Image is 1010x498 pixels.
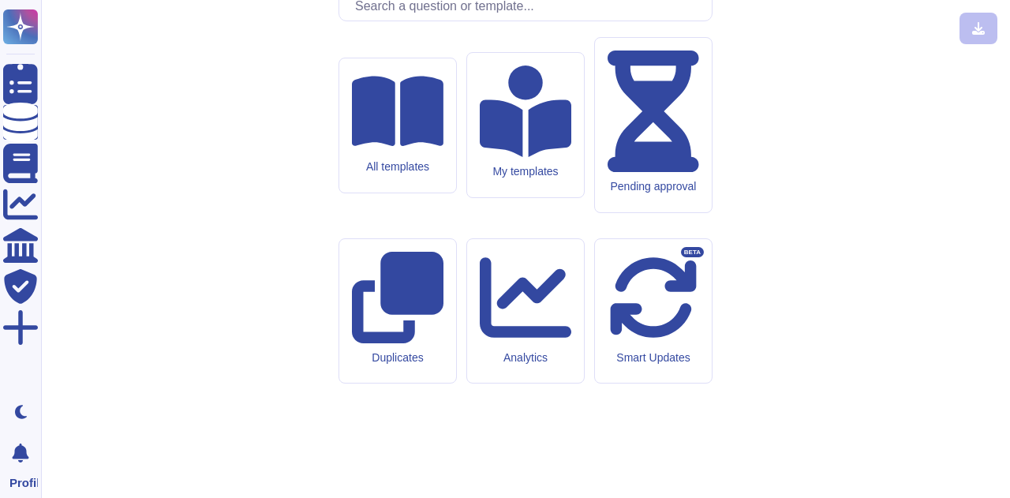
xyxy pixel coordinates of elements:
div: All templates [352,160,443,174]
div: BETA [681,247,704,258]
span: Profile [9,477,38,489]
div: Duplicates [352,351,443,365]
div: Pending approval [608,180,699,193]
div: Smart Updates [608,351,699,365]
div: Analytics [480,351,571,365]
div: My templates [480,165,571,178]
